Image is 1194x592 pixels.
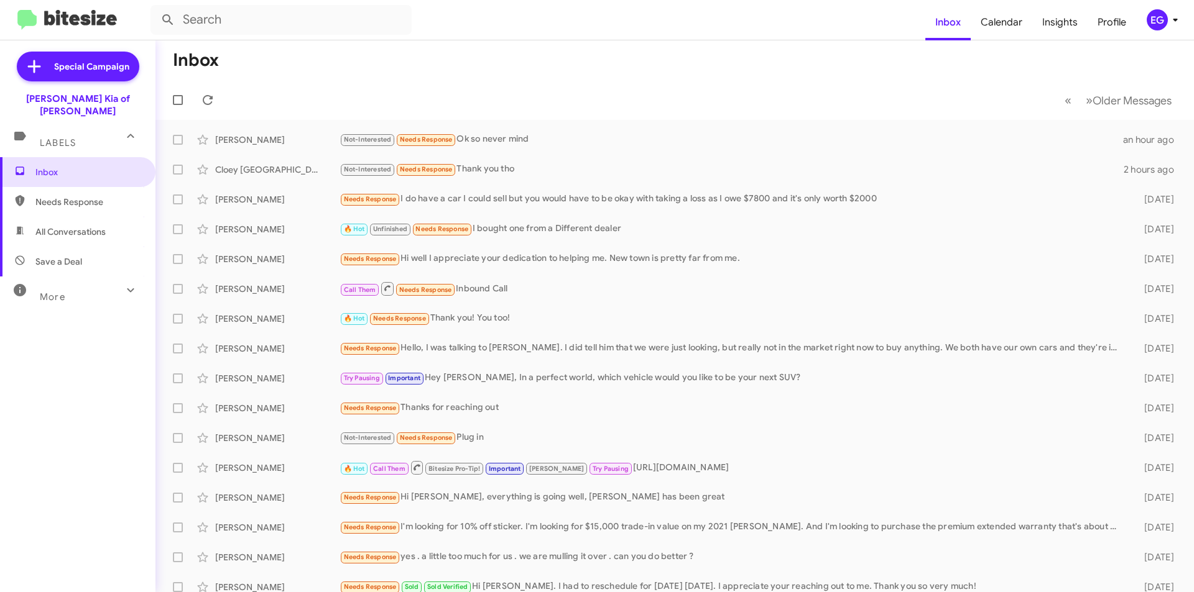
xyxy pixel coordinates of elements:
input: Search [150,5,412,35]
div: Thank you tho [340,162,1124,176]
span: Call Them [344,286,376,294]
span: Call Them [373,465,405,473]
span: Not-Interested [344,165,392,173]
span: Needs Response [400,135,453,143]
span: Older Messages [1093,94,1172,107]
div: [DATE] [1124,462,1184,474]
span: Special Campaign [54,60,129,73]
span: 🔥 Hot [344,465,365,473]
div: [DATE] [1124,432,1184,444]
div: [PERSON_NAME] [215,551,340,563]
span: Needs Response [415,225,468,233]
span: All Conversations [35,225,106,238]
span: Important [388,374,420,382]
span: Needs Response [344,195,397,203]
h1: Inbox [173,50,219,70]
nav: Page navigation example [1058,88,1179,113]
div: [DATE] [1124,402,1184,414]
span: Important [489,465,521,473]
span: Inbox [35,166,141,178]
div: Hi well I appreciate your dedication to helping me. New town is pretty far from me. [340,252,1124,266]
div: [PERSON_NAME] [215,283,340,295]
span: Needs Response [35,196,141,208]
span: Needs Response [400,165,453,173]
div: 2 hours ago [1124,163,1184,176]
span: Unfinished [373,225,407,233]
div: I do have a car I could sell but you would have to be okay with taking a loss as I owe $7800 and ... [340,192,1124,206]
div: [DATE] [1124,253,1184,265]
span: More [40,291,65,303]
div: [DATE] [1124,193,1184,206]
a: Insights [1032,4,1088,40]
span: Needs Response [373,314,426,322]
div: I'm looking for 10% off sticker. I'm looking for $15,000 trade-in value on my 2021 [PERSON_NAME].... [340,520,1124,534]
a: Calendar [971,4,1032,40]
div: I bought one from a Different dealer [340,222,1124,236]
div: Thank you! You too! [340,311,1124,326]
div: Plug in [340,430,1124,445]
span: Needs Response [399,286,452,294]
a: Inbox [925,4,971,40]
button: EG [1136,9,1180,30]
a: Profile [1088,4,1136,40]
div: Thanks for reaching out [340,401,1124,415]
span: 🔥 Hot [344,314,365,322]
span: [PERSON_NAME] [529,465,585,473]
div: [URL][DOMAIN_NAME] [340,460,1124,475]
div: Hi [PERSON_NAME], everything is going well, [PERSON_NAME] has been great [340,490,1124,504]
div: Hey [PERSON_NAME], In a perfect world, which vehicle would you like to be your next SUV? [340,371,1124,385]
div: [PERSON_NAME] [215,134,340,146]
div: [PERSON_NAME] [215,253,340,265]
span: Needs Response [344,523,397,531]
span: Labels [40,137,76,148]
a: Special Campaign [17,52,139,81]
div: [DATE] [1124,491,1184,504]
button: Previous [1057,88,1079,113]
span: « [1065,93,1071,108]
span: Try Pausing [344,374,380,382]
div: [PERSON_NAME] [215,432,340,444]
span: Needs Response [344,404,397,412]
span: Sold [405,583,419,591]
div: [PERSON_NAME] [215,372,340,385]
span: Needs Response [344,583,397,591]
span: Needs Response [400,434,453,442]
span: Sold Verified [427,583,468,591]
span: Needs Response [344,255,397,263]
div: Hello, I was talking to [PERSON_NAME]. I did tell him that we were just looking, but really not i... [340,341,1124,355]
div: [PERSON_NAME] [215,342,340,355]
div: yes . a little too much for us . we are mulling it over . can you do better ? [340,550,1124,564]
div: [PERSON_NAME] [215,462,340,474]
div: an hour ago [1123,134,1184,146]
div: Ok so never mind [340,132,1123,147]
div: [PERSON_NAME] [215,521,340,534]
span: Not-Interested [344,135,392,143]
div: [PERSON_NAME] [215,193,340,206]
div: [DATE] [1124,283,1184,295]
button: Next [1078,88,1179,113]
div: EG [1147,9,1168,30]
div: [PERSON_NAME] [215,491,340,504]
div: [PERSON_NAME] [215,312,340,325]
div: [PERSON_NAME] [215,402,340,414]
div: [PERSON_NAME] [215,223,340,235]
div: Inbound Call [340,281,1124,296]
span: Needs Response [344,344,397,352]
span: Try Pausing [593,465,629,473]
span: Needs Response [344,553,397,561]
div: [DATE] [1124,521,1184,534]
span: Needs Response [344,493,397,501]
span: 🔥 Hot [344,225,365,233]
span: Save a Deal [35,255,82,268]
div: [DATE] [1124,372,1184,385]
span: Not-Interested [344,434,392,442]
span: » [1086,93,1093,108]
div: [DATE] [1124,342,1184,355]
div: [DATE] [1124,312,1184,325]
div: [DATE] [1124,551,1184,563]
div: Cloey [GEOGRAPHIC_DATA] [215,163,340,176]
